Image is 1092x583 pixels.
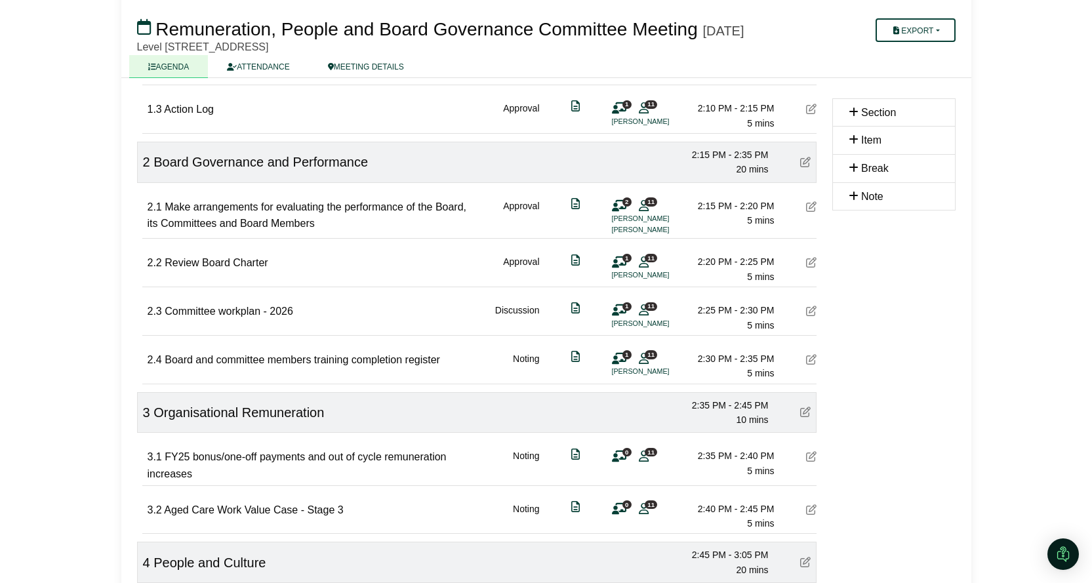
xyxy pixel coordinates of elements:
span: Organisational Remuneration [153,405,324,420]
span: 10 mins [736,414,768,425]
span: 1 [622,350,632,359]
div: Open Intercom Messenger [1047,538,1079,570]
span: 11 [645,254,657,262]
span: Note [861,191,883,202]
span: 1.3 [148,104,162,115]
span: 5 mins [747,118,774,129]
a: AGENDA [129,55,209,78]
span: 5 mins [747,70,774,80]
span: Aged Care Work Value Case - Stage 3 [164,504,343,515]
span: 5 mins [747,215,774,226]
span: 5 mins [747,320,774,331]
span: Item [861,135,881,146]
span: Board and committee members training completion register [165,354,440,365]
div: 2:30 PM - 2:35 PM [683,352,775,366]
span: 2 [622,197,632,206]
li: [PERSON_NAME] [612,270,710,281]
span: 0 [622,448,632,456]
div: 2:35 PM - 2:45 PM [677,398,769,412]
div: 2:20 PM - 2:25 PM [683,254,775,269]
span: 5 mins [747,466,774,476]
div: 2:45 PM - 3:05 PM [677,548,769,562]
div: 2:15 PM - 2:20 PM [683,199,775,213]
span: 20 mins [736,164,768,174]
span: Remuneration, People and Board Governance Committee Meeting [155,19,697,39]
span: Break [861,163,889,174]
li: [PERSON_NAME] [612,318,710,329]
a: MEETING DETAILS [309,55,423,78]
span: 11 [645,302,657,311]
div: 2:35 PM - 2:40 PM [683,449,775,463]
li: [PERSON_NAME] [612,116,710,127]
li: [PERSON_NAME] [612,213,710,224]
span: 2 [143,155,150,169]
span: 11 [645,500,657,509]
span: 11 [645,350,657,359]
div: Noting [513,352,539,381]
span: 3 [143,405,150,420]
span: Review Board Charter [165,257,268,268]
span: 2.4 [148,354,162,365]
span: Action Log [164,104,214,115]
span: Board Governance and Performance [153,155,368,169]
span: 11 [645,448,657,456]
span: 1 [622,302,632,311]
span: 20 mins [736,565,768,575]
div: [DATE] [703,23,744,39]
span: 2.3 [148,306,162,317]
div: 2:10 PM - 2:15 PM [683,101,775,115]
div: 2:25 PM - 2:30 PM [683,303,775,317]
span: 3.2 [148,504,162,515]
span: Level [STREET_ADDRESS] [137,41,269,52]
span: Section [861,107,896,118]
div: Noting [513,502,539,531]
span: People and Culture [153,555,266,570]
span: 5 mins [747,368,774,378]
div: Approval [503,101,539,131]
li: [PERSON_NAME] [612,224,710,235]
span: 5 mins [747,271,774,282]
span: Make arrangements for evaluating the performance of the Board, its Committees and Board Members [148,201,467,230]
span: 2.1 [148,201,162,212]
div: Noting [513,449,539,482]
div: Discussion [495,303,540,332]
div: Approval [503,254,539,284]
div: Approval [503,199,539,236]
div: 2:15 PM - 2:35 PM [677,148,769,162]
a: ATTENDANCE [208,55,308,78]
li: [PERSON_NAME] [612,366,710,377]
span: 11 [645,100,657,109]
span: 5 mins [747,518,774,529]
span: FY25 bonus/one-off payments and out of cycle remuneration increases [148,451,447,479]
div: 2:40 PM - 2:45 PM [683,502,775,516]
span: 2.2 [148,257,162,268]
span: 11 [645,197,657,206]
span: 4 [143,555,150,570]
span: 0 [622,500,632,509]
button: Export [876,18,955,42]
span: Committee workplan - 2026 [165,306,293,317]
span: 3.1 [148,451,162,462]
span: 1 [622,100,632,109]
span: 1 [622,254,632,262]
